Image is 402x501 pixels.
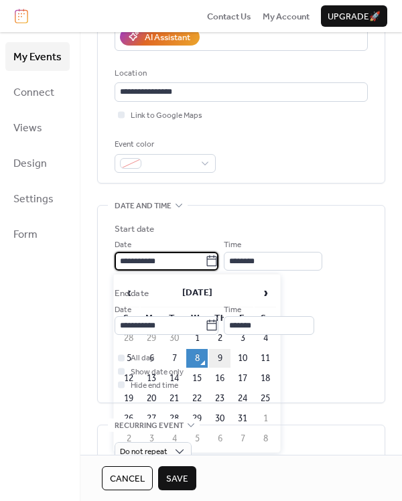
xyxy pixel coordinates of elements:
a: Settings [5,184,70,213]
a: My Events [5,42,70,71]
span: Cancel [110,472,145,486]
span: Save [166,472,188,486]
span: Show date only [131,366,184,379]
span: Settings [13,189,54,210]
span: Date [115,303,131,317]
span: Contact Us [207,10,251,23]
a: Views [5,113,70,142]
span: Time [224,238,241,252]
span: Recurring event [115,419,184,432]
div: AI Assistant [145,31,190,44]
span: Upgrade 🚀 [328,10,381,23]
button: Upgrade🚀 [321,5,387,27]
a: Design [5,149,70,177]
a: Contact Us [207,9,251,23]
span: Date and time [115,200,172,213]
span: My Account [263,10,310,23]
div: Event color [115,138,213,151]
span: Form [13,224,38,245]
span: Link to Google Maps [131,109,202,123]
span: Time [224,303,241,317]
div: Start date [115,222,154,236]
a: Form [5,220,70,248]
span: Design [13,153,47,174]
a: My Account [263,9,310,23]
span: Date [115,238,131,252]
span: All day [131,352,154,365]
button: Cancel [102,466,153,490]
div: End date [115,287,149,300]
span: My Events [13,47,62,68]
button: AI Assistant [120,28,200,46]
button: Save [158,466,196,490]
img: logo [15,9,28,23]
span: Connect [13,82,54,103]
div: Location [115,67,365,80]
span: Hide end time [131,379,178,392]
a: Connect [5,78,70,106]
span: Views [13,118,42,139]
span: Do not repeat [120,444,167,459]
